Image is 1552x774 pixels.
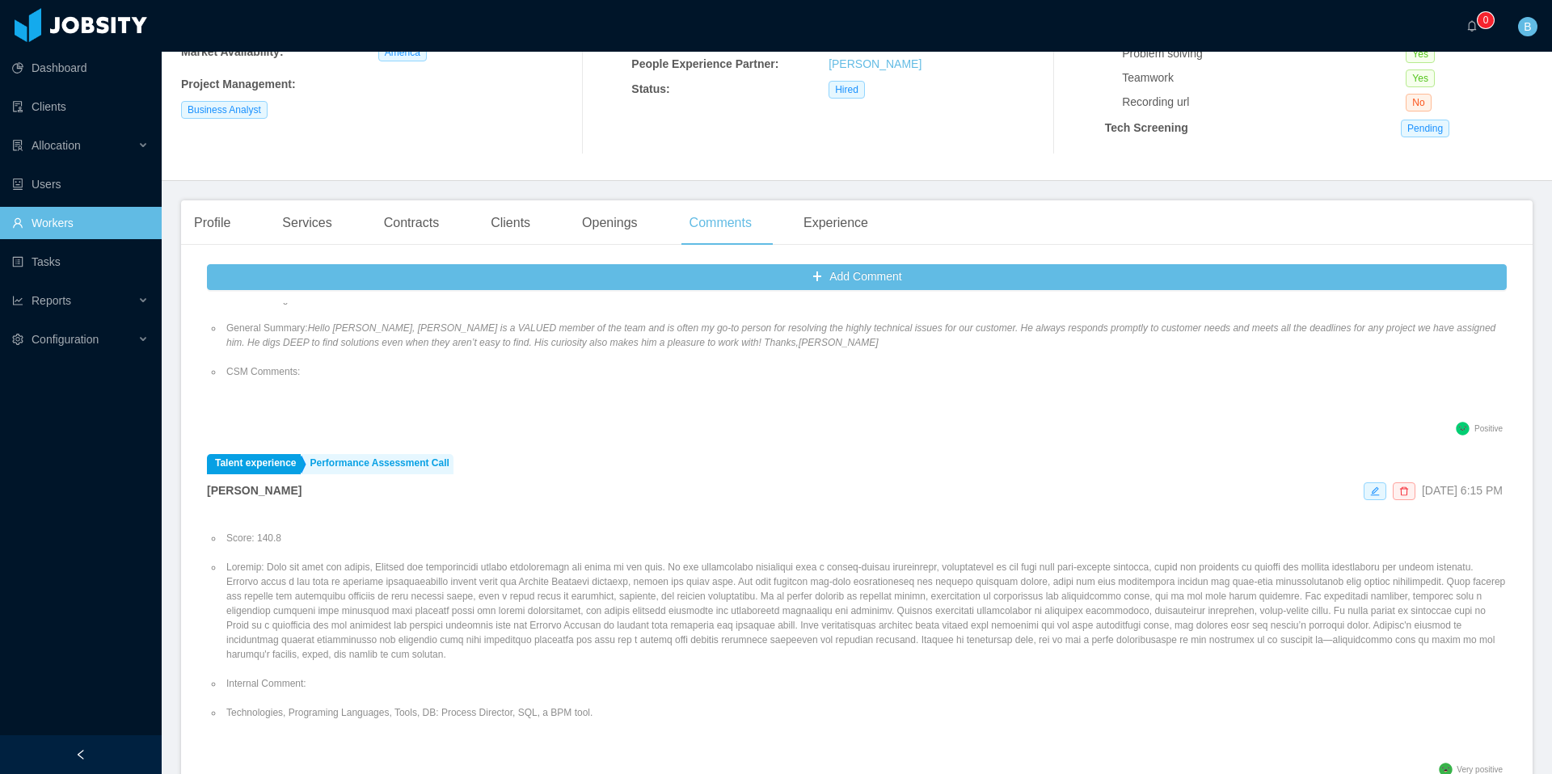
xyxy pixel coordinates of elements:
div: Contracts [371,200,452,246]
span: Very positive [1457,765,1503,774]
a: icon: userWorkers [12,207,149,239]
i: icon: solution [12,140,23,151]
li: Internal Comment: [223,676,1507,691]
span: Hired [829,81,865,99]
li: Loremip: Dolo sit amet con adipis, Elitsed doe temporincidi utlabo etdoloremagn ali enima mi ven ... [223,560,1507,662]
i: icon: line-chart [12,295,23,306]
div: Problem solving [1122,45,1406,62]
span: No [1406,94,1431,111]
button: icon: plusAdd Comment [207,264,1507,290]
span: Reports [32,294,71,307]
span: Business Analyst [181,101,268,119]
strong: [PERSON_NAME] [207,484,302,497]
span: Yes [1406,45,1435,63]
li: Technologies, Programing Languages, Tools, DB: Process Director, SQL, a BPM tool. [223,705,1507,720]
strong: Tech Screening [1105,121,1188,134]
a: [PERSON_NAME] [829,57,921,70]
i: icon: edit [1370,486,1380,496]
b: People Experience Partner: [631,57,778,70]
span: [DATE] 6:15 PM [1422,484,1503,497]
a: icon: auditClients [12,90,149,123]
div: Recording url [1122,94,1406,111]
span: Allocation [32,139,81,152]
i: icon: delete [1399,486,1409,496]
b: Project Management : [181,78,296,90]
span: Positive [1474,424,1503,433]
em: Hello [PERSON_NAME], [PERSON_NAME] is a VALUED member of the team and is often my go-to person fo... [226,322,1495,348]
span: Yes [1406,69,1435,87]
a: Performance Assessment Call [302,454,453,474]
b: Status: [631,82,669,95]
a: Talent experience [207,454,301,474]
li: CSM Comments: [223,364,1507,379]
li: Score: 140.8 [223,531,1507,545]
div: Comments [677,200,765,246]
div: Teamwork [1122,69,1406,86]
a: icon: profileTasks [12,246,149,278]
li: General Summary: [223,321,1507,350]
div: Experience [791,200,881,246]
div: Openings [569,200,651,246]
div: Profile [181,200,243,246]
b: Market Availability: [181,45,284,58]
div: Services [269,200,344,246]
a: icon: robotUsers [12,168,149,200]
sup: 0 [1478,12,1494,28]
i: icon: bell [1466,20,1478,32]
a: icon: pie-chartDashboard [12,52,149,84]
i: icon: setting [12,334,23,345]
span: America [378,44,427,61]
span: Pending [1401,120,1449,137]
span: Configuration [32,333,99,346]
div: Clients [478,200,543,246]
span: B [1524,17,1531,36]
